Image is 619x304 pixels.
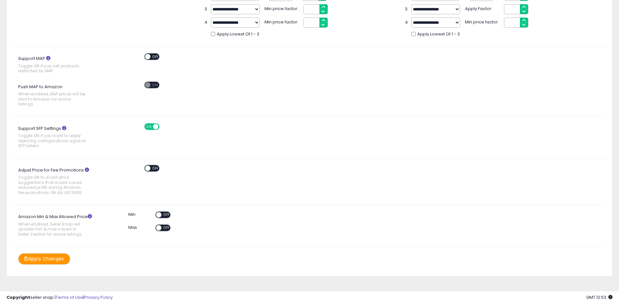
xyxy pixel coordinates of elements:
[405,20,408,26] span: 4
[417,31,460,37] span: Apply Lowest Of 1 - 3
[150,54,161,60] span: OFF
[6,295,113,301] div: seller snap | |
[18,91,87,106] span: When enabled, MAP prices will be sent to Amazon for active listings.
[84,294,113,300] a: Privacy Policy
[13,53,104,77] label: Support MAP
[150,82,161,88] span: OFF
[18,63,87,74] span: Toggle ON if you sell products restricted by MAP
[128,212,135,218] label: Min
[13,212,104,240] label: Amazon Min & Max Allowed Price
[217,31,259,37] span: Apply Lowest Of 1 - 3
[145,124,153,129] span: ON
[159,124,169,129] span: OFF
[150,165,161,171] span: OFF
[161,225,172,231] span: OFF
[13,82,104,110] label: Push MAP to Amazon
[13,123,104,152] label: Support SFP Settings
[465,18,501,25] span: Min price factor:
[18,133,87,148] span: Toggle ON if you want to apply repricing configurations against SFP sellers
[161,212,172,218] span: OFF
[18,253,70,265] button: Apply Changes
[586,294,613,300] span: 2025-09-15 12:53 GMT
[405,6,408,12] span: 3
[264,18,300,25] span: Min price factor:
[13,165,104,198] label: Adjust Price for Fee Promotions
[465,4,501,12] span: Apply Factor:
[56,294,83,300] a: Terms of Use
[128,225,137,231] label: Max
[264,4,300,12] span: Min price factor:
[204,20,208,26] span: 4
[204,6,208,12] span: 3
[6,294,30,300] strong: Copyright
[18,175,87,195] span: Toggle ON to avoid price suggestions that would cause reduced profit during Amazon fee promotions...
[18,222,87,237] span: When enabled, Seller Snap will update min & max values in Seller Central for active listings.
